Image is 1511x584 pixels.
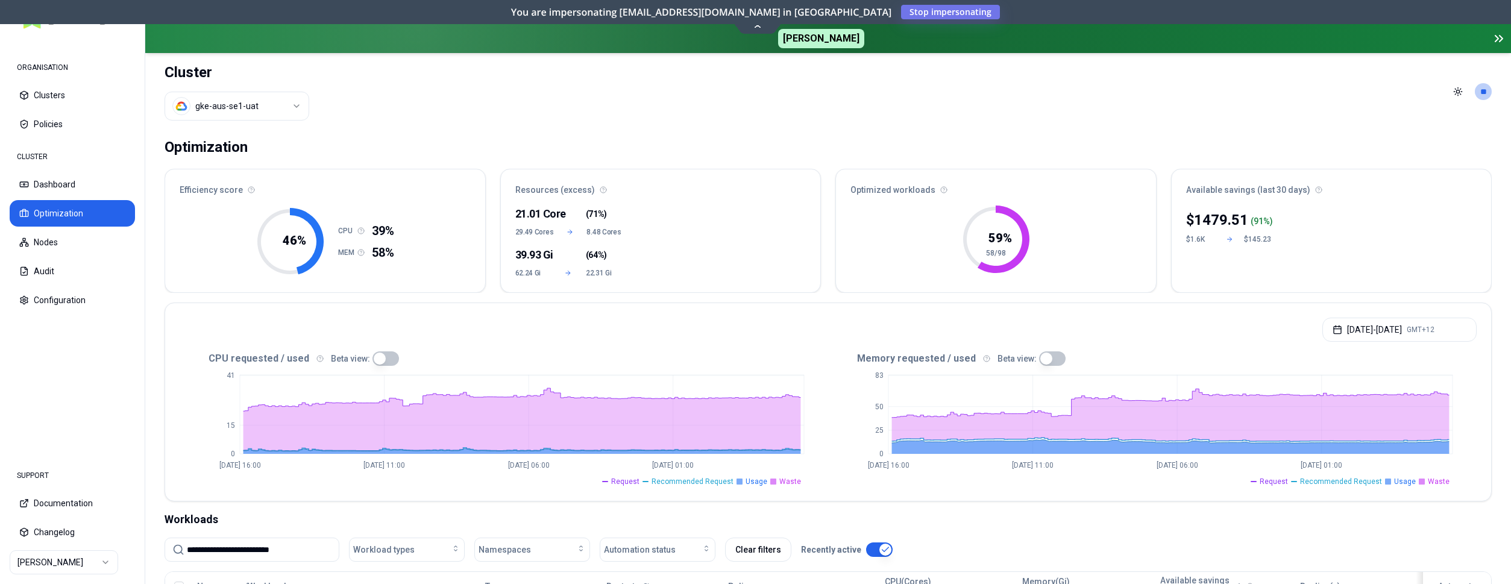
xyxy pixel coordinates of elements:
span: Request [611,477,639,486]
span: 22.31 Gi [586,268,621,278]
div: Optimized workloads [836,169,1156,203]
span: ( ) [586,208,607,220]
button: Workload types [349,538,465,562]
tspan: [DATE] 16:00 [868,461,909,469]
h1: Cluster [165,63,309,82]
button: Documentation [10,490,135,516]
button: Namespaces [474,538,590,562]
div: Available savings (last 30 days) [1172,169,1492,203]
tspan: 58/98 [986,249,1006,257]
tspan: [DATE] 01:00 [1301,461,1342,469]
span: Recommended Request [652,477,734,486]
div: gke-aus-se1-uat [195,100,259,112]
span: Waste [779,477,801,486]
button: Configuration [10,287,135,313]
button: Audit [10,258,135,284]
button: Select a value [165,92,309,121]
div: Memory requested / used [828,351,1477,366]
div: Efficiency score [165,169,485,203]
tspan: 41 [227,371,235,380]
tspan: [DATE] 01:00 [652,461,694,469]
span: GMT+12 [1407,325,1434,334]
div: CLUSTER [10,145,135,169]
div: $1.6K [1186,234,1215,244]
span: 71% [588,208,604,220]
button: Dashboard [10,171,135,198]
span: [PERSON_NAME] [778,29,864,48]
tspan: [DATE] 06:00 [508,461,550,469]
tspan: 50 [875,403,884,411]
div: Workloads [165,511,1492,528]
div: $145.23 [1244,234,1273,244]
tspan: 0 [879,450,884,458]
tspan: 15 [227,421,235,430]
tspan: [DATE] 06:00 [1157,461,1198,469]
div: $ [1186,210,1248,230]
div: Resources (excess) [501,169,821,203]
span: 29.49 Cores [515,227,554,237]
button: [DATE]-[DATE]GMT+12 [1322,318,1477,342]
div: CPU requested / used [180,351,828,366]
button: Optimization [10,200,135,227]
span: 64% [588,249,604,261]
button: Clear filters [725,538,791,562]
button: Nodes [10,229,135,256]
span: Waste [1428,477,1450,486]
img: gcp [175,100,187,112]
span: Request [1260,477,1288,486]
span: ( ) [586,249,607,261]
p: 1479.51 [1194,210,1248,230]
p: Beta view: [331,353,370,365]
button: Policies [10,111,135,137]
tspan: 25 [875,426,884,435]
span: Workload types [353,544,415,556]
div: SUPPORT [10,463,135,488]
tspan: 83 [875,371,884,380]
div: 39.93 Gi [515,246,551,263]
h1: MEM [338,248,357,257]
button: Clusters [10,82,135,108]
span: Usage [1394,477,1416,486]
span: Automation status [604,544,676,556]
div: Optimization [165,135,248,159]
p: Beta view: [997,353,1037,365]
tspan: [DATE] 11:00 [1012,461,1054,469]
tspan: 59 % [988,231,1012,245]
h1: CPU [338,226,357,236]
span: 8.48 Cores [586,227,621,237]
span: 58% [372,244,394,261]
div: 21.01 Core [515,206,551,222]
tspan: [DATE] 16:00 [219,461,261,469]
tspan: 46 % [282,233,306,248]
div: ( %) [1251,215,1273,227]
span: Usage [746,477,767,486]
button: Changelog [10,519,135,545]
tspan: [DATE] 11:00 [363,461,405,469]
tspan: 0 [231,450,235,458]
span: 39% [372,222,394,239]
span: 62.24 Gi [515,268,551,278]
div: ORGANISATION [10,55,135,80]
p: Recently active [801,544,861,556]
span: Recommended Request [1300,477,1382,486]
p: 91 [1254,215,1263,227]
button: Automation status [600,538,715,562]
span: Namespaces [479,544,531,556]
